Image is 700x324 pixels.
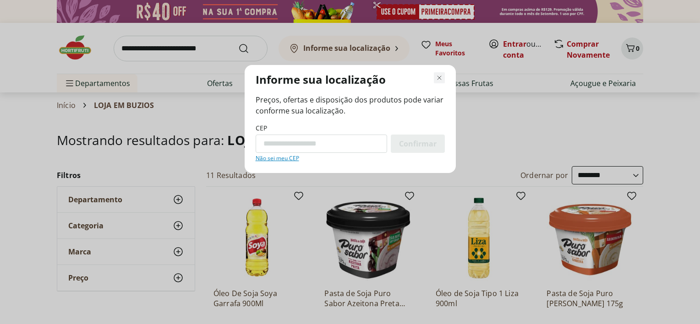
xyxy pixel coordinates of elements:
[256,72,386,87] p: Informe sua localização
[245,65,456,173] div: Modal de regionalização
[434,72,445,83] button: Fechar modal de regionalização
[256,124,267,133] label: CEP
[256,94,445,116] span: Preços, ofertas e disposição dos produtos pode variar conforme sua localização.
[399,140,437,147] span: Confirmar
[256,155,299,162] a: Não sei meu CEP
[391,135,445,153] button: Confirmar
